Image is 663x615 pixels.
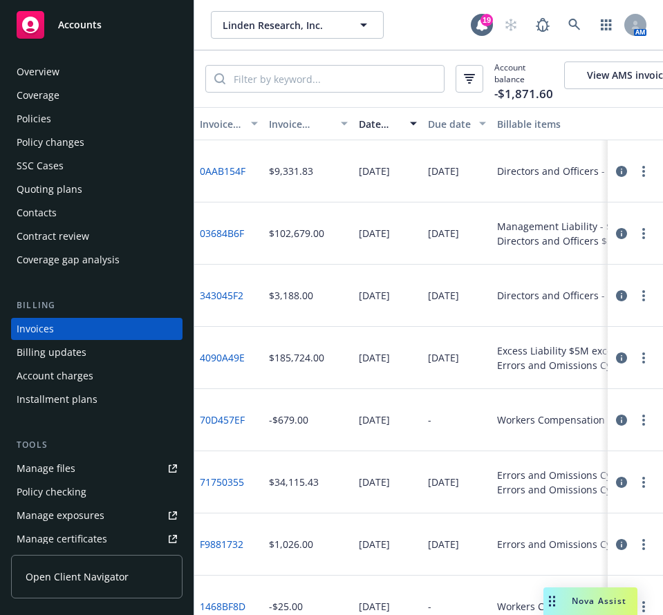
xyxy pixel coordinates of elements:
[225,66,444,92] input: Filter by keyword...
[572,595,626,607] span: Nova Assist
[11,155,183,177] a: SSC Cases
[269,537,313,551] div: $1,026.00
[359,599,390,614] div: [DATE]
[11,108,183,130] a: Policies
[214,73,225,84] svg: Search
[359,226,390,240] div: [DATE]
[17,504,104,527] div: Manage exposures
[58,19,102,30] span: Accounts
[17,225,89,247] div: Contract review
[428,226,459,240] div: [DATE]
[269,475,319,489] div: $34,115.43
[211,11,384,39] button: Linden Research, Inc.
[561,11,588,39] a: Search
[359,350,390,365] div: [DATE]
[11,388,183,410] a: Installment plans
[17,528,107,550] div: Manage certificates
[200,599,245,614] a: 1468BF8D
[11,84,183,106] a: Coverage
[269,599,303,614] div: -$25.00
[17,481,86,503] div: Policy checking
[428,537,459,551] div: [DATE]
[359,537,390,551] div: [DATE]
[359,475,390,489] div: [DATE]
[269,117,333,131] div: Invoice amount
[359,117,402,131] div: Date issued
[17,318,54,340] div: Invoices
[200,413,245,427] a: 70D457EF
[269,288,313,303] div: $3,188.00
[359,164,390,178] div: [DATE]
[17,84,59,106] div: Coverage
[11,481,183,503] a: Policy checking
[11,318,183,340] a: Invoices
[11,6,183,44] a: Accounts
[200,475,244,489] a: 71750355
[353,107,422,140] button: Date issued
[11,365,183,387] a: Account charges
[17,131,84,153] div: Policy changes
[11,249,183,271] a: Coverage gap analysis
[428,413,431,427] div: -
[269,164,313,178] div: $9,331.83
[11,131,183,153] a: Policy changes
[428,475,459,489] div: [DATE]
[428,350,459,365] div: [DATE]
[11,457,183,480] a: Manage files
[11,178,183,200] a: Quoting plans
[11,299,183,312] div: Billing
[17,155,64,177] div: SSC Cases
[428,117,471,131] div: Due date
[494,61,553,96] span: Account balance
[200,288,243,303] a: 343045F2
[494,85,553,103] span: -$1,871.60
[269,226,324,240] div: $102,679.00
[17,457,75,480] div: Manage files
[17,249,120,271] div: Coverage gap analysis
[11,61,183,83] a: Overview
[543,587,637,615] button: Nova Assist
[11,504,183,527] a: Manage exposures
[428,288,459,303] div: [DATE]
[359,288,390,303] div: [DATE]
[200,117,243,131] div: Invoice ID
[194,107,263,140] button: Invoice ID
[497,11,525,39] a: Start snowing
[17,108,51,130] div: Policies
[17,178,82,200] div: Quoting plans
[11,202,183,224] a: Contacts
[428,164,459,178] div: [DATE]
[428,599,431,614] div: -
[269,413,308,427] div: -$679.00
[17,202,57,224] div: Contacts
[17,61,59,83] div: Overview
[359,413,390,427] div: [DATE]
[223,18,342,32] span: Linden Research, Inc.
[26,569,129,584] span: Open Client Navigator
[263,107,353,140] button: Invoice amount
[200,226,244,240] a: 03684B6F
[11,438,183,452] div: Tools
[11,528,183,550] a: Manage certificates
[480,14,493,26] div: 19
[269,350,324,365] div: $185,724.00
[592,11,620,39] a: Switch app
[422,107,492,140] button: Due date
[200,537,243,551] a: F9881732
[11,225,183,247] a: Contract review
[529,11,557,39] a: Report a Bug
[200,164,245,178] a: 0AAB154F
[200,350,245,365] a: 4090A49E
[17,365,93,387] div: Account charges
[543,587,561,615] div: Drag to move
[17,341,86,363] div: Billing updates
[17,388,97,410] div: Installment plans
[11,341,183,363] a: Billing updates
